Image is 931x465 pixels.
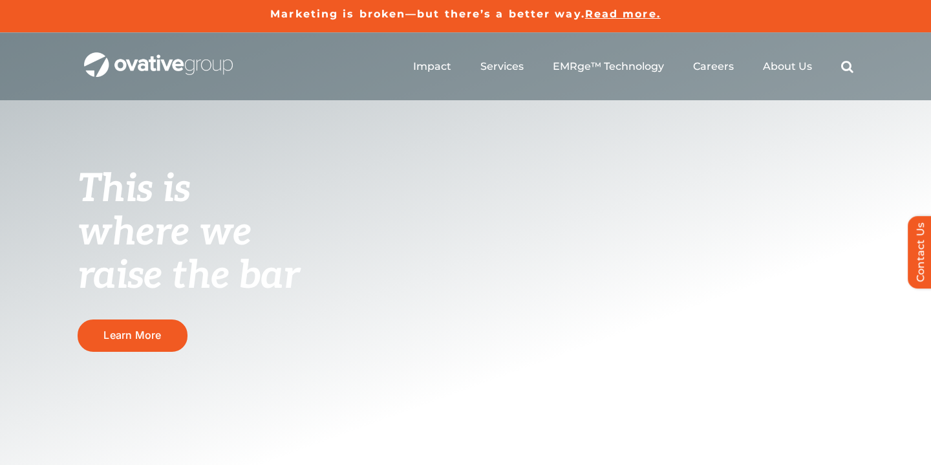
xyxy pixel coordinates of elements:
[841,60,853,73] a: Search
[270,8,585,20] a: Marketing is broken—but there’s a better way.
[553,60,664,73] a: EMRge™ Technology
[693,60,734,73] a: Careers
[78,166,190,213] span: This is
[763,60,812,73] a: About Us
[480,60,524,73] a: Services
[585,8,661,20] a: Read more.
[78,210,299,299] span: where we raise the bar
[413,46,853,87] nav: Menu
[103,329,161,341] span: Learn More
[413,60,451,73] a: Impact
[84,51,233,63] a: OG_Full_horizontal_WHT
[78,319,187,351] a: Learn More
